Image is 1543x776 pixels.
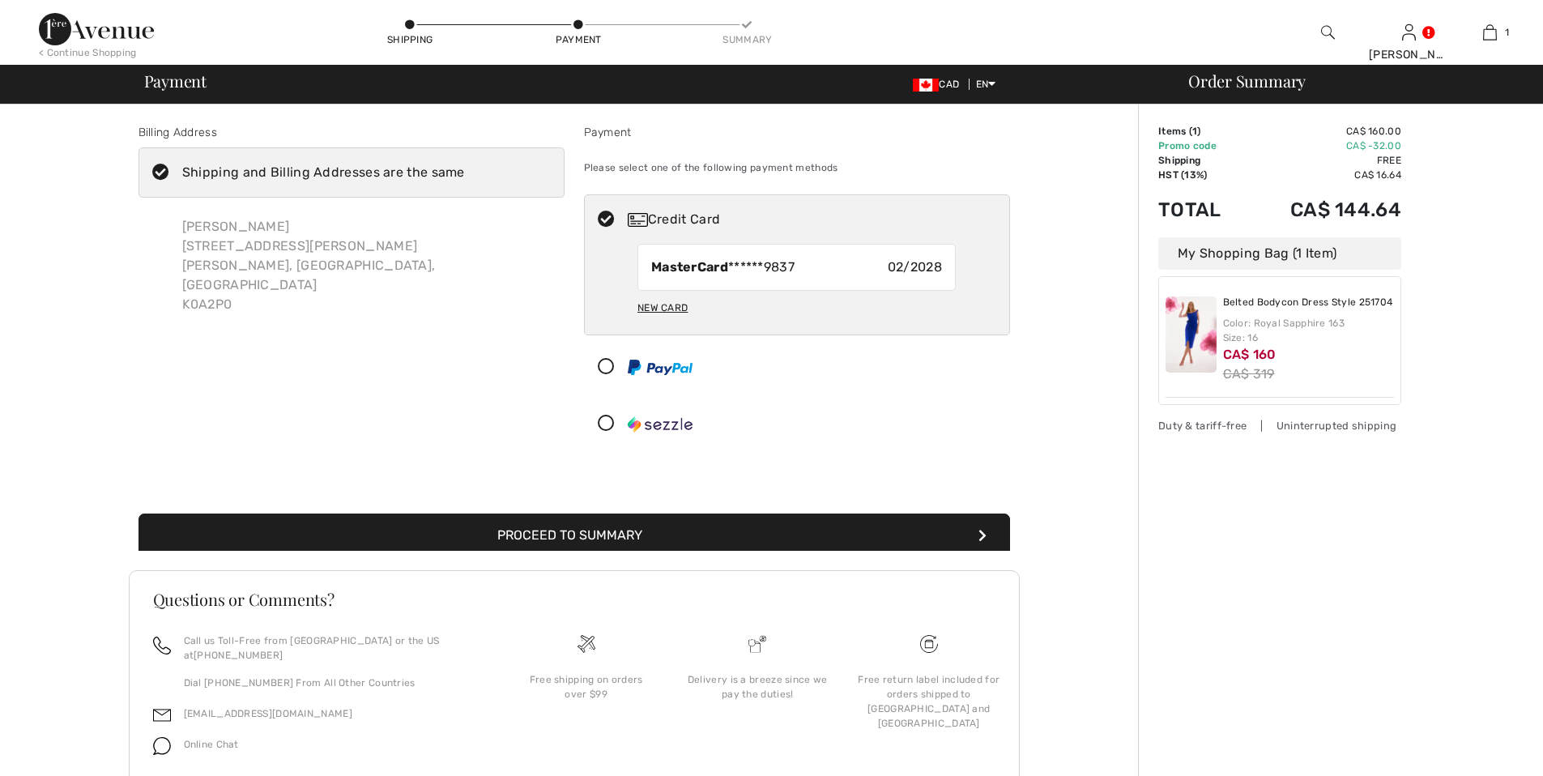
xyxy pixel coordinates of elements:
div: Color: Royal Sapphire 163 Size: 16 [1223,316,1395,345]
img: Belted Bodycon Dress Style 251704 [1166,296,1217,373]
td: CA$ 160.00 [1246,124,1401,139]
div: New Card [637,294,688,322]
div: Payment [584,124,1010,141]
div: My Shopping Bag (1 Item) [1158,237,1401,270]
s: CA$ 319 [1223,366,1275,382]
td: CA$ -32.00 [1246,139,1401,153]
strong: MasterCard [651,259,728,275]
div: Order Summary [1169,73,1533,89]
td: CA$ 144.64 [1246,182,1401,237]
img: Delivery is a breeze since we pay the duties! [748,635,766,653]
div: Free shipping on orders over $99 [514,672,659,701]
td: Promo code [1158,139,1246,153]
img: email [153,706,171,724]
img: 1ère Avenue [39,13,154,45]
div: Please select one of the following payment methods [584,147,1010,188]
img: Credit Card [628,213,648,227]
span: CA$ 160 [1223,347,1277,362]
img: PayPal [628,360,693,375]
td: Items ( ) [1158,124,1246,139]
button: Proceed to Summary [139,514,1010,557]
div: Free return label included for orders shipped to [GEOGRAPHIC_DATA] and [GEOGRAPHIC_DATA] [856,672,1002,731]
img: My Info [1402,23,1416,42]
div: [PERSON_NAME] [1369,46,1448,63]
a: [PHONE_NUMBER] [194,650,283,661]
a: Sign In [1402,24,1416,40]
td: HST (13%) [1158,168,1246,182]
span: Payment [144,73,207,89]
div: Shipping [386,32,434,47]
div: Payment [554,32,603,47]
span: 02/2028 [888,258,942,277]
img: Free shipping on orders over $99 [578,635,595,653]
p: Dial [PHONE_NUMBER] From All Other Countries [184,676,481,690]
img: call [153,637,171,654]
div: Billing Address [139,124,565,141]
div: Delivery is a breeze since we pay the duties! [684,672,830,701]
td: Free [1246,153,1401,168]
div: Credit Card [628,210,999,229]
span: CAD [913,79,965,90]
a: [EMAIL_ADDRESS][DOMAIN_NAME] [184,708,352,719]
div: < Continue Shopping [39,45,137,60]
img: search the website [1321,23,1335,42]
td: Shipping [1158,153,1246,168]
td: Total [1158,182,1246,237]
div: Shipping and Billing Addresses are the same [182,163,465,182]
a: 1 [1450,23,1529,42]
img: Free shipping on orders over $99 [920,635,938,653]
a: Belted Bodycon Dress Style 251704 [1223,296,1393,309]
span: Online Chat [184,739,239,750]
p: Call us Toll-Free from [GEOGRAPHIC_DATA] or the US at [184,633,481,663]
span: 1 [1505,25,1509,40]
div: [PERSON_NAME] [STREET_ADDRESS][PERSON_NAME] [PERSON_NAME], [GEOGRAPHIC_DATA], [GEOGRAPHIC_DATA] K... [169,204,565,327]
h3: Questions or Comments? [153,591,995,608]
img: My Bag [1483,23,1497,42]
img: Canadian Dollar [913,79,939,92]
span: 1 [1192,126,1197,137]
div: Summary [722,32,771,47]
img: chat [153,737,171,755]
td: CA$ 16.64 [1246,168,1401,182]
div: Duty & tariff-free | Uninterrupted shipping [1158,418,1401,433]
img: Sezzle [628,416,693,433]
span: EN [976,79,996,90]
